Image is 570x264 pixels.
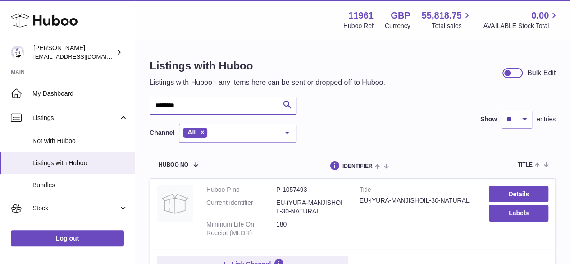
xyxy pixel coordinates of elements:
p: Listings with Huboo - any items here can be sent or dropped off to Huboo. [150,78,385,88]
div: Huboo Ref [343,22,374,30]
label: Channel [150,129,174,137]
a: Log out [11,230,124,246]
dd: EU-iYURA-MANJISHOIL-30-NATURAL [276,199,346,216]
span: entries [537,115,556,124]
strong: 11961 [348,9,374,22]
div: [PERSON_NAME] [33,44,114,61]
span: 55,818.75 [421,9,461,22]
strong: GBP [391,9,410,22]
span: Not with Huboo [32,137,128,145]
div: Bulk Edit [527,68,556,78]
span: Total sales [432,22,472,30]
strong: Title [360,185,476,196]
img: internalAdmin-11961@internal.huboo.com [11,46,24,59]
label: Show [480,115,497,124]
button: Labels [489,205,548,221]
span: 0.00 [531,9,549,22]
span: title [517,162,532,168]
span: [EMAIL_ADDRESS][DOMAIN_NAME] [33,53,132,60]
div: Currency [385,22,410,30]
dt: Huboo P no [206,185,276,194]
dd: P-1057493 [276,185,346,194]
div: EU-iYURA-MANJISHOIL-30-NATURAL [360,196,476,205]
span: Bundles [32,181,128,190]
span: Listings with Huboo [32,159,128,167]
dt: Minimum Life On Receipt (MLOR) [206,220,276,237]
span: identifier [342,163,373,169]
dt: Current identifier [206,199,276,216]
dd: 180 [276,220,346,237]
span: Huboo no [159,162,188,168]
img: EU-iYURA-MANJISHOIL-30-NATURAL [157,185,193,222]
span: Listings [32,114,119,122]
span: Stock [32,204,119,213]
span: My Dashboard [32,89,128,98]
a: Details [489,186,548,202]
a: 0.00 AVAILABLE Stock Total [483,9,559,30]
a: 55,818.75 Total sales [421,9,472,30]
h1: Listings with Huboo [150,59,385,73]
span: All [187,129,196,136]
span: AVAILABLE Stock Total [483,22,559,30]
